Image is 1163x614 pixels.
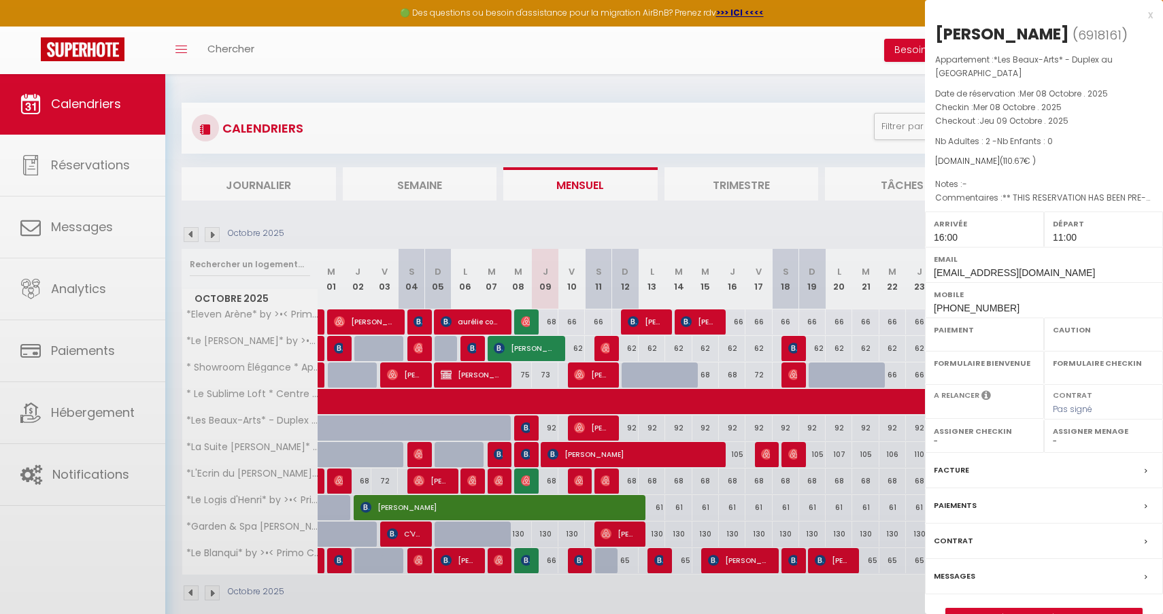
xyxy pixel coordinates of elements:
label: Contrat [934,534,973,548]
label: Email [934,252,1154,266]
label: Assigner Checkin [934,424,1035,438]
span: Nb Enfants : 0 [997,135,1053,147]
label: Mobile [934,288,1154,301]
span: 11:00 [1053,232,1077,243]
p: Checkout : [935,114,1153,128]
span: [PHONE_NUMBER] [934,303,1019,313]
span: ( € ) [1000,155,1036,167]
span: Mer 08 Octobre . 2025 [973,101,1062,113]
label: Arrivée [934,217,1035,231]
label: Caution [1053,323,1154,337]
label: Contrat [1053,390,1092,398]
p: Checkin : [935,101,1153,114]
span: 16:00 [934,232,958,243]
label: Assigner Menage [1053,424,1154,438]
p: Commentaires : [935,191,1153,205]
span: Pas signé [1053,403,1092,415]
div: x [925,7,1153,23]
span: - [962,178,967,190]
span: Mer 08 Octobre . 2025 [1019,88,1108,99]
label: Paiements [934,498,977,513]
i: Sélectionner OUI si vous souhaiter envoyer les séquences de messages post-checkout [981,390,991,405]
span: 6918161 [1078,27,1122,44]
span: 110.67 [1003,155,1024,167]
label: Facture [934,463,969,477]
label: Formulaire Bienvenue [934,356,1035,370]
span: ( ) [1073,25,1128,44]
span: Jeu 09 Octobre . 2025 [979,115,1068,126]
div: [PERSON_NAME] [935,23,1069,45]
p: Appartement : [935,53,1153,80]
div: [DOMAIN_NAME] [935,155,1153,168]
label: A relancer [934,390,979,401]
p: Notes : [935,177,1153,191]
span: *Les Beaux-Arts* - Duplex au [GEOGRAPHIC_DATA] [935,54,1113,79]
label: Messages [934,569,975,583]
p: Date de réservation : [935,87,1153,101]
span: [EMAIL_ADDRESS][DOMAIN_NAME] [934,267,1095,278]
span: Nb Adultes : 2 - [935,135,1053,147]
label: Départ [1053,217,1154,231]
label: Paiement [934,323,1035,337]
label: Formulaire Checkin [1053,356,1154,370]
